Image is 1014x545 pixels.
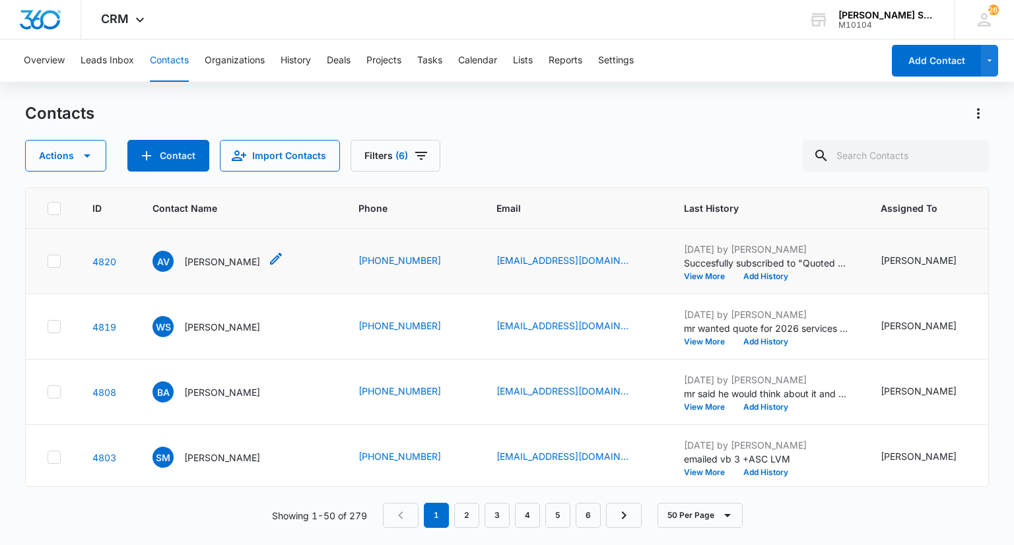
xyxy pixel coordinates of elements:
[496,253,628,267] a: [EMAIL_ADDRESS][DOMAIN_NAME]
[454,503,479,528] a: Page 2
[152,251,284,272] div: Contact Name - Adam Vollmers - Select to Edit Field
[205,40,265,82] button: Organizations
[383,503,642,528] nav: Pagination
[24,40,65,82] button: Overview
[684,272,734,280] button: View More
[684,242,849,256] p: [DATE] by [PERSON_NAME]
[496,384,628,398] a: [EMAIL_ADDRESS][DOMAIN_NAME]
[496,449,652,465] div: Email - confessions2@sbcglobal.net - Select to Edit Field
[968,103,989,124] button: Actions
[395,151,408,160] span: (6)
[358,449,465,465] div: Phone - 7085650081 - Select to Edit Field
[988,5,999,15] div: notifications count
[881,449,980,465] div: Assigned To - Ted DiMayo - Select to Edit Field
[496,384,652,400] div: Email - billabitz@gmail.com - Select to Edit Field
[358,253,441,267] a: [PHONE_NUMBER]
[988,5,999,15] span: 261
[358,384,441,398] a: [PHONE_NUMBER]
[881,384,957,398] div: [PERSON_NAME]
[496,201,633,215] span: Email
[684,452,849,466] p: emailed vb 3 +ASC LVM
[881,201,961,215] span: Assigned To
[513,40,533,82] button: Lists
[150,40,189,82] button: Contacts
[684,438,849,452] p: [DATE] by [PERSON_NAME]
[496,449,628,463] a: [EMAIL_ADDRESS][DOMAIN_NAME]
[152,381,284,402] div: Contact Name - Bill Abitz - Select to Edit Field
[152,381,174,402] span: BA
[892,45,981,77] button: Add Contact
[184,320,260,334] p: [PERSON_NAME]
[684,201,830,215] span: Last History
[576,503,601,528] a: Page 6
[81,40,134,82] button: Leads Inbox
[684,387,849,401] p: mr said he would think about it and get back to [GEOGRAPHIC_DATA]
[152,316,284,337] div: Contact Name - William Stockey - Select to Edit Field
[281,40,311,82] button: History
[549,40,582,82] button: Reports
[366,40,401,82] button: Projects
[417,40,442,82] button: Tasks
[358,449,441,463] a: [PHONE_NUMBER]
[545,503,570,528] a: Page 5
[351,140,440,172] button: Filters
[424,503,449,528] em: 1
[358,253,465,269] div: Phone - 6302347759 - Select to Edit Field
[838,10,935,20] div: account name
[881,384,980,400] div: Assigned To - Ted DiMayo - Select to Edit Field
[881,319,957,333] div: [PERSON_NAME]
[92,452,116,463] a: Navigate to contact details page for Sherleanne McFadden
[684,307,849,321] p: [DATE] by [PERSON_NAME]
[152,447,284,468] div: Contact Name - Sherleanne McFadden - Select to Edit Field
[658,503,743,528] button: 50 Per Page
[184,451,260,465] p: [PERSON_NAME]
[684,321,849,335] p: mr wanted quote for 2026 services cb 8-18
[881,449,957,463] div: [PERSON_NAME]
[152,251,174,272] span: AV
[684,373,849,387] p: [DATE] by [PERSON_NAME]
[152,316,174,337] span: WS
[25,140,106,172] button: Actions
[606,503,642,528] a: Next Page
[92,387,116,398] a: Navigate to contact details page for Bill Abitz
[684,468,734,476] button: View More
[734,338,797,346] button: Add History
[327,40,351,82] button: Deals
[881,253,980,269] div: Assigned To - Ted DiMayo - Select to Edit Field
[515,503,540,528] a: Page 4
[684,338,734,346] button: View More
[92,321,116,333] a: Navigate to contact details page for William Stockey
[127,140,209,172] button: Add Contact
[358,319,441,333] a: [PHONE_NUMBER]
[496,253,652,269] div: Email - avollme@yahoo.com - Select to Edit Field
[803,140,989,172] input: Search Contacts
[734,272,797,280] button: Add History
[684,403,734,411] button: View More
[838,20,935,30] div: account id
[881,253,957,267] div: [PERSON_NAME]
[485,503,510,528] a: Page 3
[881,319,980,335] div: Assigned To - Ted DiMayo - Select to Edit Field
[598,40,634,82] button: Settings
[184,255,260,269] p: [PERSON_NAME]
[684,256,849,270] p: Succesfully subscribed to "Quoted NEW".
[734,403,797,411] button: Add History
[92,256,116,267] a: Navigate to contact details page for Adam Vollmers
[184,385,260,399] p: [PERSON_NAME]
[496,319,652,335] div: Email - wstockey@att.net - Select to Edit Field
[272,509,367,523] p: Showing 1-50 of 279
[25,104,94,123] h1: Contacts
[220,140,340,172] button: Import Contacts
[358,201,446,215] span: Phone
[458,40,497,82] button: Calendar
[734,468,797,476] button: Add History
[358,319,465,335] div: Phone - 6307684428 - Select to Edit Field
[92,201,102,215] span: ID
[152,201,308,215] span: Contact Name
[496,319,628,333] a: [EMAIL_ADDRESS][DOMAIN_NAME]
[152,447,174,468] span: SM
[358,384,465,400] div: Phone - 6828889731 - Select to Edit Field
[101,12,129,26] span: CRM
